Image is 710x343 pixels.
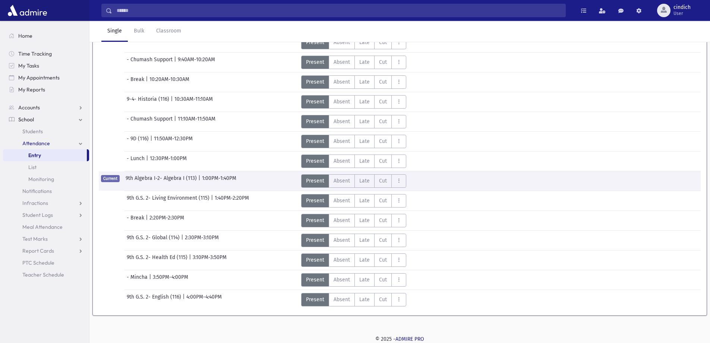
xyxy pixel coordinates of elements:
span: Report Cards [22,247,54,254]
a: My Tasks [3,60,89,72]
span: 12:30PM-1:00PM [150,155,187,168]
span: | [171,95,174,109]
span: Attendance [22,140,50,147]
span: 11:10AM-11:50AM [178,115,215,128]
span: Present [306,177,324,185]
span: My Reports [18,86,45,93]
span: Absent [334,58,350,66]
span: Late [359,157,370,165]
span: 10:20AM-10:30AM [149,75,189,89]
span: Accounts [18,104,40,111]
span: Absent [334,137,350,145]
span: My Tasks [18,62,39,69]
span: Late [359,177,370,185]
span: Late [359,78,370,86]
span: Cut [379,38,387,46]
span: 9th G.S. 2- Health Ed (115) [127,253,189,267]
span: - Chumash Support [127,115,174,128]
span: Students [22,128,43,135]
div: AttTypes [301,36,406,49]
span: Cut [379,118,387,125]
a: Infractions [3,197,89,209]
div: AttTypes [301,135,406,148]
span: Test Marks [22,236,48,242]
span: Time Tracking [18,50,52,57]
img: AdmirePro [6,3,49,18]
a: Single [101,21,128,42]
span: Present [306,137,324,145]
span: Cut [379,78,387,86]
span: Cut [379,216,387,224]
span: Absent [334,276,350,284]
a: Classroom [150,21,187,42]
span: Absent [334,118,350,125]
a: My Appointments [3,72,89,84]
span: PTC Schedule [22,259,54,266]
span: Cut [379,58,387,66]
span: 9th G.S. 2- English (116) [127,293,183,306]
span: - 9D (116) [127,135,150,148]
span: Cut [379,256,387,264]
span: Present [306,58,324,66]
a: School [3,113,89,125]
span: Notifications [22,188,52,194]
span: | [211,194,215,208]
span: School [18,116,34,123]
span: Cut [379,296,387,303]
div: AttTypes [301,214,406,227]
span: 1:00PM-1:40PM [202,174,236,188]
span: Absent [334,157,350,165]
span: Cut [379,98,387,106]
a: Student Logs [3,209,89,221]
span: Late [359,256,370,264]
span: Absent [334,98,350,106]
span: Present [306,276,324,284]
span: | [181,234,185,247]
span: Absent [334,38,350,46]
span: Present [306,216,324,224]
div: © 2025 - [101,335,698,343]
span: Late [359,197,370,205]
div: AttTypes [301,194,406,208]
span: Cut [379,276,387,284]
span: Absent [334,296,350,303]
a: Notifications [3,185,89,197]
span: 4:00PM-4:40PM [186,293,222,306]
span: Student Logs [22,212,53,218]
span: 11:50AM-12:30PM [154,135,193,148]
span: | [174,56,178,69]
span: Present [306,197,324,205]
span: 9-4- Chumash (116) [127,36,174,49]
span: | [189,253,193,267]
span: | [149,273,153,287]
a: Entry [3,149,87,161]
a: Bulk [128,21,150,42]
span: Present [306,38,324,46]
span: Late [359,276,370,284]
a: Accounts [3,102,89,113]
span: Late [359,98,370,106]
a: Attendance [3,137,89,149]
span: Absent [334,236,350,244]
a: My Reports [3,84,89,96]
span: Present [306,236,324,244]
span: Home [18,32,32,39]
span: Present [306,98,324,106]
span: Late [359,38,370,46]
span: Present [306,256,324,264]
span: - Break [127,214,146,227]
span: Late [359,137,370,145]
a: Time Tracking [3,48,89,60]
span: 9:00AM-9:40AM [177,36,213,49]
span: Cut [379,197,387,205]
span: 9th G.S. 2- Global (114) [127,234,181,247]
a: Monitoring [3,173,89,185]
span: Entry [28,152,41,159]
a: Test Marks [3,233,89,245]
span: Monitoring [28,176,54,183]
span: 1:40PM-2:20PM [215,194,249,208]
div: AttTypes [301,293,406,306]
span: | [146,75,149,89]
span: Late [359,236,370,244]
a: Students [3,125,89,137]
